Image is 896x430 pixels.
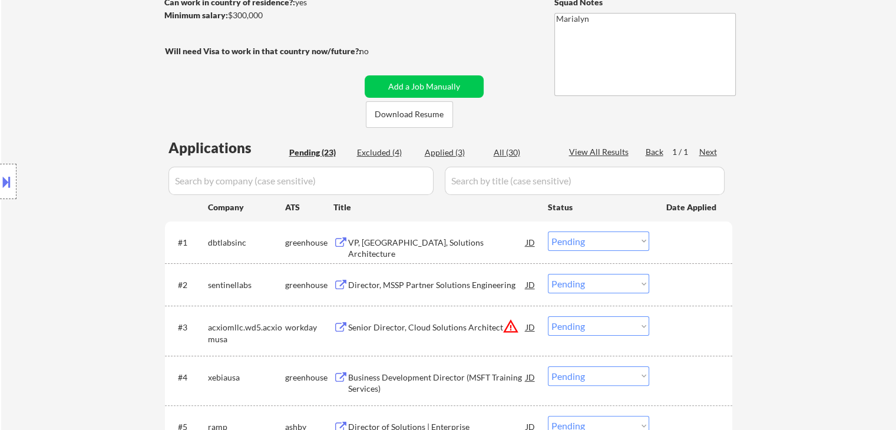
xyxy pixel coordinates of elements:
div: sentinellabs [208,279,285,291]
div: Business Development Director (MSFT Training Services) [348,372,526,395]
div: Title [333,201,537,213]
div: #3 [178,322,199,333]
div: JD [525,366,537,388]
div: $300,000 [164,9,361,21]
div: acxiomllc.wd5.acxiomusa [208,322,285,345]
div: Applied (3) [425,147,484,158]
strong: Minimum salary: [164,10,228,20]
div: JD [525,316,537,338]
div: Next [699,146,718,158]
input: Search by title (case sensitive) [445,167,725,195]
div: VP, [GEOGRAPHIC_DATA], Solutions Architecture [348,237,526,260]
div: Applications [168,141,285,155]
div: Director, MSSP Partner Solutions Engineering [348,279,526,291]
button: Add a Job Manually [365,75,484,98]
div: greenhouse [285,237,333,249]
div: Excluded (4) [357,147,416,158]
div: Status [548,196,649,217]
div: Pending (23) [289,147,348,158]
div: greenhouse [285,372,333,383]
div: Date Applied [666,201,718,213]
div: 1 / 1 [672,146,699,158]
div: JD [525,274,537,295]
input: Search by company (case sensitive) [168,167,434,195]
div: All (30) [494,147,553,158]
div: xebiausa [208,372,285,383]
div: Senior Director, Cloud Solutions Architect [348,322,526,333]
div: ATS [285,201,333,213]
div: workday [285,322,333,333]
div: JD [525,231,537,253]
strong: Will need Visa to work in that country now/future?: [165,46,361,56]
div: View All Results [569,146,632,158]
div: #4 [178,372,199,383]
div: Back [646,146,664,158]
div: greenhouse [285,279,333,291]
div: no [359,45,393,57]
button: Download Resume [366,101,453,128]
div: Company [208,201,285,213]
div: dbtlabsinc [208,237,285,249]
button: warning_amber [502,318,519,335]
